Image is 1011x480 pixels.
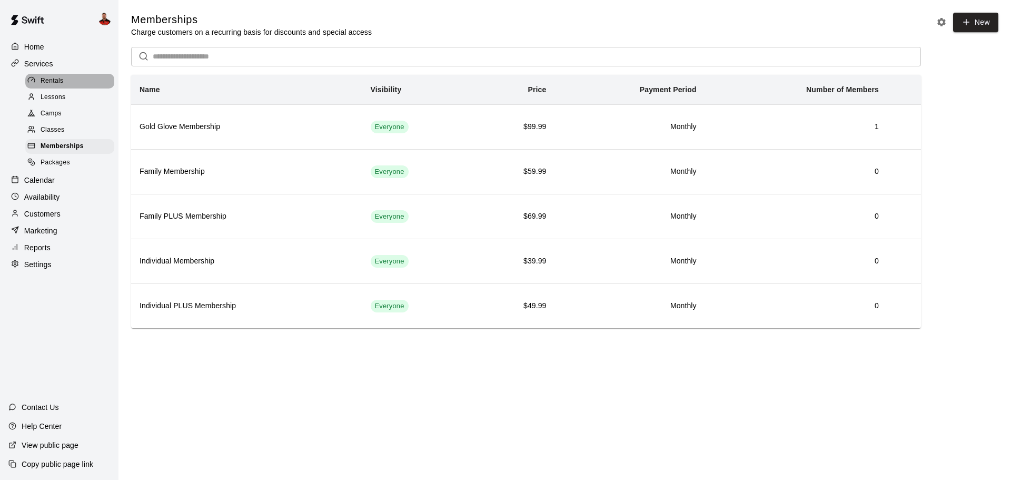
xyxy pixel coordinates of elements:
[140,166,354,178] h6: Family Membership
[371,301,409,311] span: Everyone
[41,125,64,135] span: Classes
[371,257,409,267] span: Everyone
[25,155,118,171] a: Packages
[140,256,354,267] h6: Individual Membership
[482,300,547,312] h6: $49.99
[25,123,114,138] div: Classes
[41,92,66,103] span: Lessons
[98,13,111,25] img: Ryan Nail
[25,73,118,89] a: Rentals
[371,167,409,177] span: Everyone
[371,255,409,268] div: This membership is visible to all customers
[371,122,409,132] span: Everyone
[22,421,62,432] p: Help Center
[24,58,53,69] p: Services
[25,90,114,105] div: Lessons
[371,300,409,312] div: This membership is visible to all customers
[131,75,921,328] table: simple table
[8,257,110,272] a: Settings
[713,300,879,312] h6: 0
[24,226,57,236] p: Marketing
[140,121,354,133] h6: Gold Glove Membership
[563,211,696,222] h6: Monthly
[24,259,52,270] p: Settings
[140,85,160,94] b: Name
[24,175,55,185] p: Calendar
[371,85,402,94] b: Visibility
[22,440,78,450] p: View public page
[25,139,118,155] a: Memberships
[25,155,114,170] div: Packages
[41,109,62,119] span: Camps
[528,85,546,94] b: Price
[41,141,84,152] span: Memberships
[8,240,110,256] a: Reports
[41,158,70,168] span: Packages
[482,166,547,178] h6: $59.99
[25,89,118,105] a: Lessons
[24,242,51,253] p: Reports
[563,256,696,267] h6: Monthly
[953,13,998,32] a: New
[371,210,409,223] div: This membership is visible to all customers
[131,13,372,27] h5: Memberships
[713,121,879,133] h6: 1
[140,300,354,312] h6: Individual PLUS Membership
[24,209,61,219] p: Customers
[371,165,409,178] div: This membership is visible to all customers
[8,39,110,55] a: Home
[371,212,409,222] span: Everyone
[8,189,110,205] a: Availability
[482,121,547,133] h6: $99.99
[22,402,59,413] p: Contact Us
[713,166,879,178] h6: 0
[25,106,118,122] a: Camps
[140,211,354,222] h6: Family PLUS Membership
[563,166,696,178] h6: Monthly
[713,256,879,267] h6: 0
[24,42,44,52] p: Home
[25,106,114,121] div: Camps
[131,27,372,37] p: Charge customers on a recurring basis for discounts and special access
[25,122,118,139] a: Classes
[563,300,696,312] h6: Monthly
[8,206,110,222] a: Customers
[8,172,110,188] a: Calendar
[563,121,696,133] h6: Monthly
[25,74,114,89] div: Rentals
[482,211,547,222] h6: $69.99
[96,8,118,30] div: Ryan Nail
[25,139,114,154] div: Memberships
[41,76,64,86] span: Rentals
[713,211,879,222] h6: 0
[640,85,697,94] b: Payment Period
[22,459,93,469] p: Copy public page link
[8,56,110,72] a: Services
[371,121,409,133] div: This membership is visible to all customers
[482,256,547,267] h6: $39.99
[934,14,949,30] button: Memberships settings
[806,85,879,94] b: Number of Members
[24,192,60,202] p: Availability
[8,223,110,239] a: Marketing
